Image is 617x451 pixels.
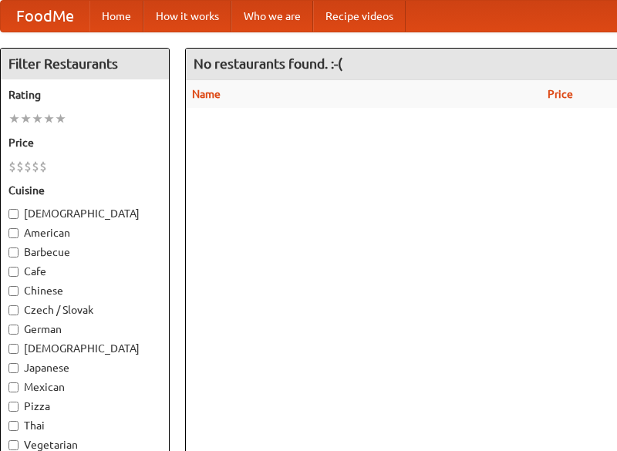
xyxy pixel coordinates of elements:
label: Czech / Slovak [8,302,161,318]
li: ★ [20,110,32,127]
label: Chinese [8,283,161,298]
label: Barbecue [8,244,161,260]
label: Pizza [8,399,161,414]
input: Pizza [8,402,19,412]
h5: Cuisine [8,183,161,198]
input: Mexican [8,382,19,392]
h5: Rating [8,87,161,103]
li: $ [39,158,47,175]
a: FoodMe [1,1,89,32]
input: Japanese [8,363,19,373]
li: ★ [8,110,20,127]
input: Barbecue [8,247,19,257]
label: Mexican [8,379,161,395]
input: Thai [8,421,19,431]
ng-pluralize: No restaurants found. :-( [194,56,342,71]
li: $ [8,158,16,175]
li: ★ [43,110,55,127]
input: Chinese [8,286,19,296]
label: Thai [8,418,161,433]
input: [DEMOGRAPHIC_DATA] [8,209,19,219]
a: Name [192,88,221,100]
input: American [8,228,19,238]
h4: Filter Restaurants [1,49,169,79]
a: How it works [143,1,231,32]
label: Cafe [8,264,161,279]
input: [DEMOGRAPHIC_DATA] [8,344,19,354]
label: American [8,225,161,241]
li: ★ [32,110,43,127]
li: $ [24,158,32,175]
a: Who we are [231,1,313,32]
label: Japanese [8,360,161,375]
input: German [8,325,19,335]
li: $ [16,158,24,175]
a: Home [89,1,143,32]
label: German [8,321,161,337]
input: Vegetarian [8,440,19,450]
li: $ [32,158,39,175]
input: Czech / Slovak [8,305,19,315]
li: ★ [55,110,66,127]
a: Price [548,88,573,100]
label: [DEMOGRAPHIC_DATA] [8,341,161,356]
input: Cafe [8,267,19,277]
a: Recipe videos [313,1,406,32]
h5: Price [8,135,161,150]
label: [DEMOGRAPHIC_DATA] [8,206,161,221]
